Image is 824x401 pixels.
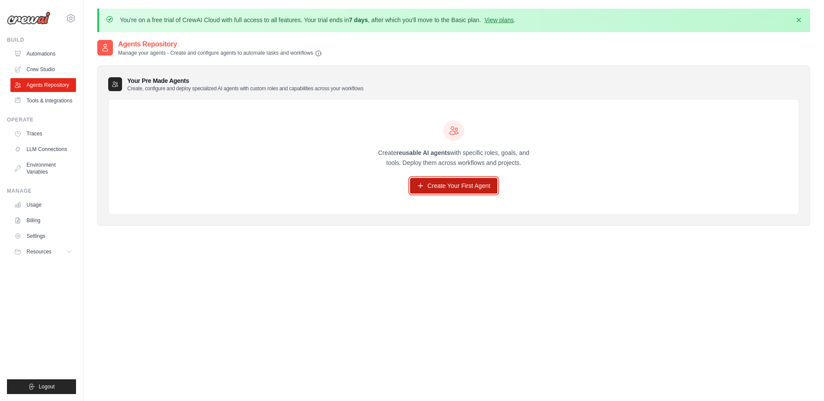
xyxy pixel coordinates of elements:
[39,383,55,390] span: Logout
[10,245,76,259] button: Resources
[10,62,76,76] a: Crew Studio
[410,178,497,194] a: Create Your First Agent
[10,127,76,141] a: Traces
[7,379,76,394] button: Logout
[120,16,516,24] p: You're on a free trial of CrewAI Cloud with full access to all features. Your trial ends in , aft...
[7,116,76,123] div: Operate
[349,16,368,23] strong: 7 days
[127,85,364,92] p: Create, configure and deploy specialized AI agents with custom roles and capabilities across your...
[26,248,51,255] span: Resources
[396,149,450,156] strong: reusable AI agents
[10,94,76,108] a: Tools & Integrations
[371,148,537,168] p: Create with specific roles, goals, and tools. Deploy them across workflows and projects.
[10,229,76,243] a: Settings
[10,47,76,61] a: Automations
[118,49,322,57] p: Manage your agents - Create and configure agents to automate tasks and workflows
[10,214,76,227] a: Billing
[127,76,364,92] h3: Your Pre Made Agents
[7,12,50,25] img: Logo
[10,78,76,92] a: Agents Repository
[10,158,76,179] a: Environment Variables
[10,198,76,212] a: Usage
[7,187,76,194] div: Manage
[7,36,76,43] div: Build
[118,39,322,49] h2: Agents Repository
[10,142,76,156] a: LLM Connections
[484,16,513,23] a: View plans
